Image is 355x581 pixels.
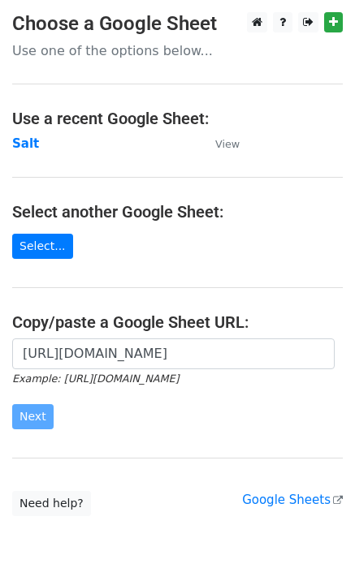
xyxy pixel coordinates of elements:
[12,202,343,222] h4: Select another Google Sheet:
[12,312,343,332] h4: Copy/paste a Google Sheet URL:
[215,138,240,150] small: View
[12,338,335,369] input: Paste your Google Sheet URL here
[12,136,39,151] a: Salt
[12,372,179,385] small: Example: [URL][DOMAIN_NAME]
[12,109,343,128] h4: Use a recent Google Sheet:
[199,136,240,151] a: View
[242,493,343,507] a: Google Sheets
[12,234,73,259] a: Select...
[12,42,343,59] p: Use one of the options below...
[274,503,355,581] iframe: Chat Widget
[12,404,54,429] input: Next
[12,12,343,36] h3: Choose a Google Sheet
[12,491,91,516] a: Need help?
